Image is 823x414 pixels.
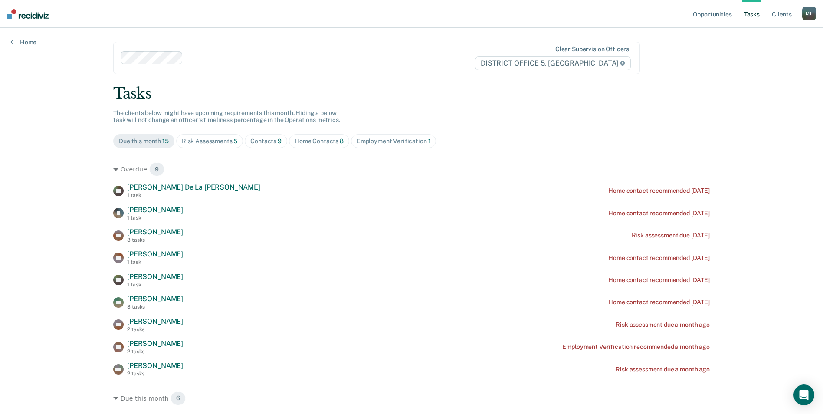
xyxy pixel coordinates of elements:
span: DISTRICT OFFICE 5, [GEOGRAPHIC_DATA] [475,56,631,70]
div: Risk assessment due a month ago [616,366,710,373]
div: 1 task [127,215,183,221]
span: [PERSON_NAME] [127,273,183,281]
span: 15 [162,138,169,145]
div: Clear supervision officers [555,46,629,53]
div: Risk assessment due [DATE] [632,232,710,239]
span: [PERSON_NAME] [127,339,183,348]
div: 1 task [127,282,183,288]
span: [PERSON_NAME] [127,206,183,214]
span: [PERSON_NAME] De La [PERSON_NAME] [127,183,260,191]
button: ML [802,7,816,20]
div: Home contact recommended [DATE] [608,254,710,262]
div: Home contact recommended [DATE] [608,210,710,217]
span: The clients below might have upcoming requirements this month. Hiding a below task will not chang... [113,109,340,124]
div: M L [802,7,816,20]
div: 1 task [127,192,260,198]
div: 2 tasks [127,348,183,355]
div: 2 tasks [127,371,183,377]
div: 3 tasks [127,304,183,310]
div: Risk Assessments [182,138,238,145]
span: [PERSON_NAME] [127,228,183,236]
div: Home contact recommended [DATE] [608,187,710,194]
div: Open Intercom Messenger [793,384,814,405]
span: [PERSON_NAME] [127,295,183,303]
span: [PERSON_NAME] [127,250,183,258]
div: Home contact recommended [DATE] [608,299,710,306]
img: Recidiviz [7,9,49,19]
span: [PERSON_NAME] [127,317,183,325]
div: Home contact recommended [DATE] [608,276,710,284]
span: 9 [149,162,164,176]
span: [PERSON_NAME] [127,361,183,370]
div: Contacts [250,138,282,145]
div: 3 tasks [127,237,183,243]
div: 2 tasks [127,326,183,332]
span: 8 [340,138,344,145]
span: 6 [171,391,186,405]
span: 9 [278,138,282,145]
div: Overdue 9 [113,162,710,176]
div: Risk assessment due a month ago [616,321,710,329]
div: Due this month [119,138,169,145]
div: Home Contacts [295,138,344,145]
span: 5 [233,138,237,145]
div: Due this month 6 [113,391,710,405]
div: Employment Verification [357,138,431,145]
div: Tasks [113,85,710,102]
a: Home [10,38,36,46]
span: 1 [428,138,431,145]
div: Employment Verification recommended a month ago [562,343,709,351]
div: 1 task [127,259,183,265]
